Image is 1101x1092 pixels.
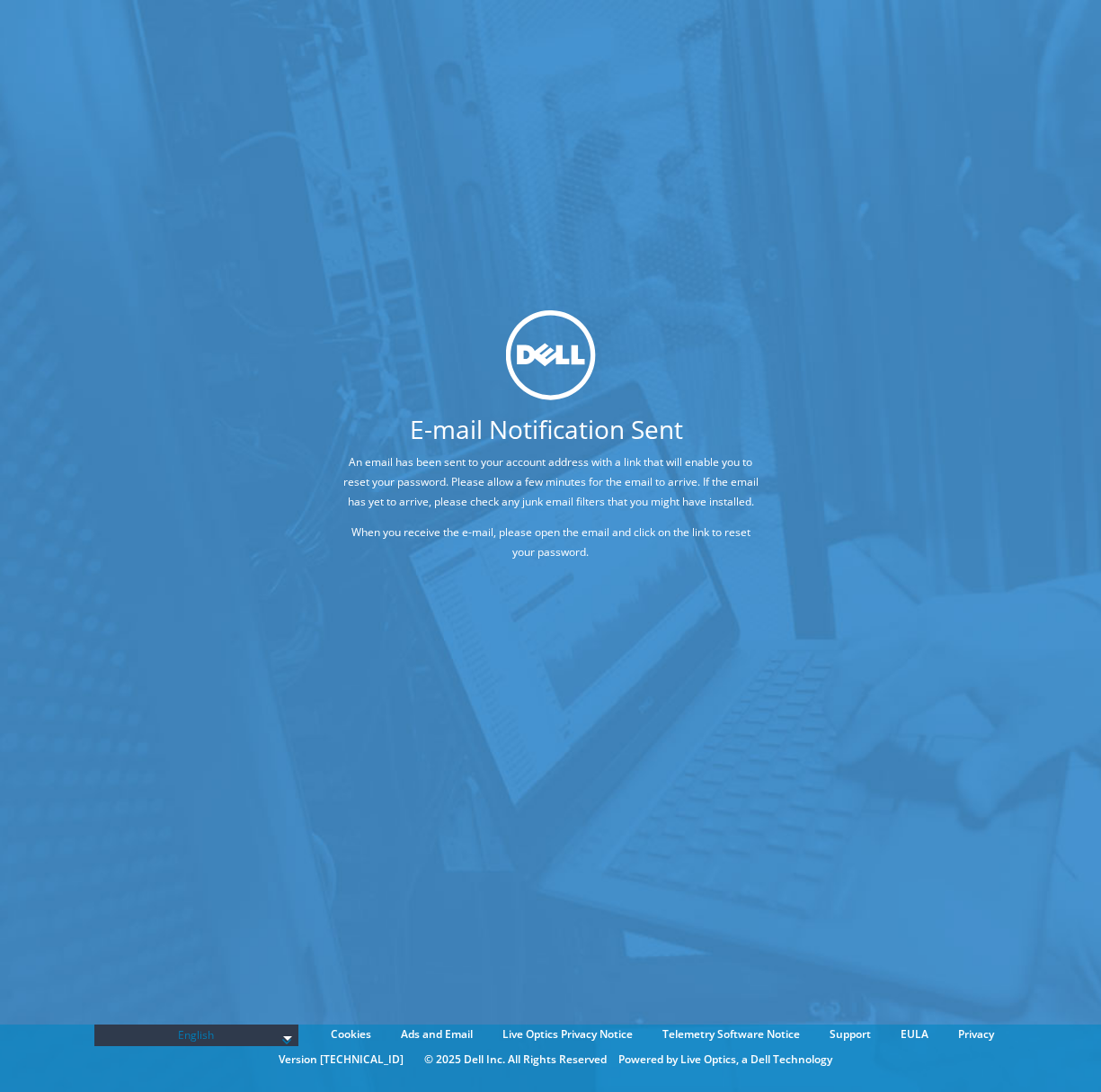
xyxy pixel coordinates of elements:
a: Ads and Email [387,1025,486,1044]
p: An email has been sent to your account address with a link that will enable you to reset your pas... [342,452,759,512]
a: Support [816,1025,884,1044]
a: Privacy [945,1025,1008,1044]
p: When you receive the e-mail, please open the email and click on the link to reset your password. [342,523,759,562]
span: English [103,1025,290,1046]
li: Version [TECHNICAL_ID] [270,1050,413,1070]
li: © 2025 Dell Inc. All Rights Reserved [415,1050,616,1070]
a: Cookies [317,1025,385,1044]
a: Live Optics Privacy Notice [489,1025,646,1044]
li: Powered by Live Optics, a Dell Technology [618,1050,832,1070]
a: EULA [887,1025,942,1044]
img: dell_svg_logo.svg [506,309,596,399]
a: Telemetry Software Notice [649,1025,813,1044]
h1: E-mail Notification Sent [275,416,817,442]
